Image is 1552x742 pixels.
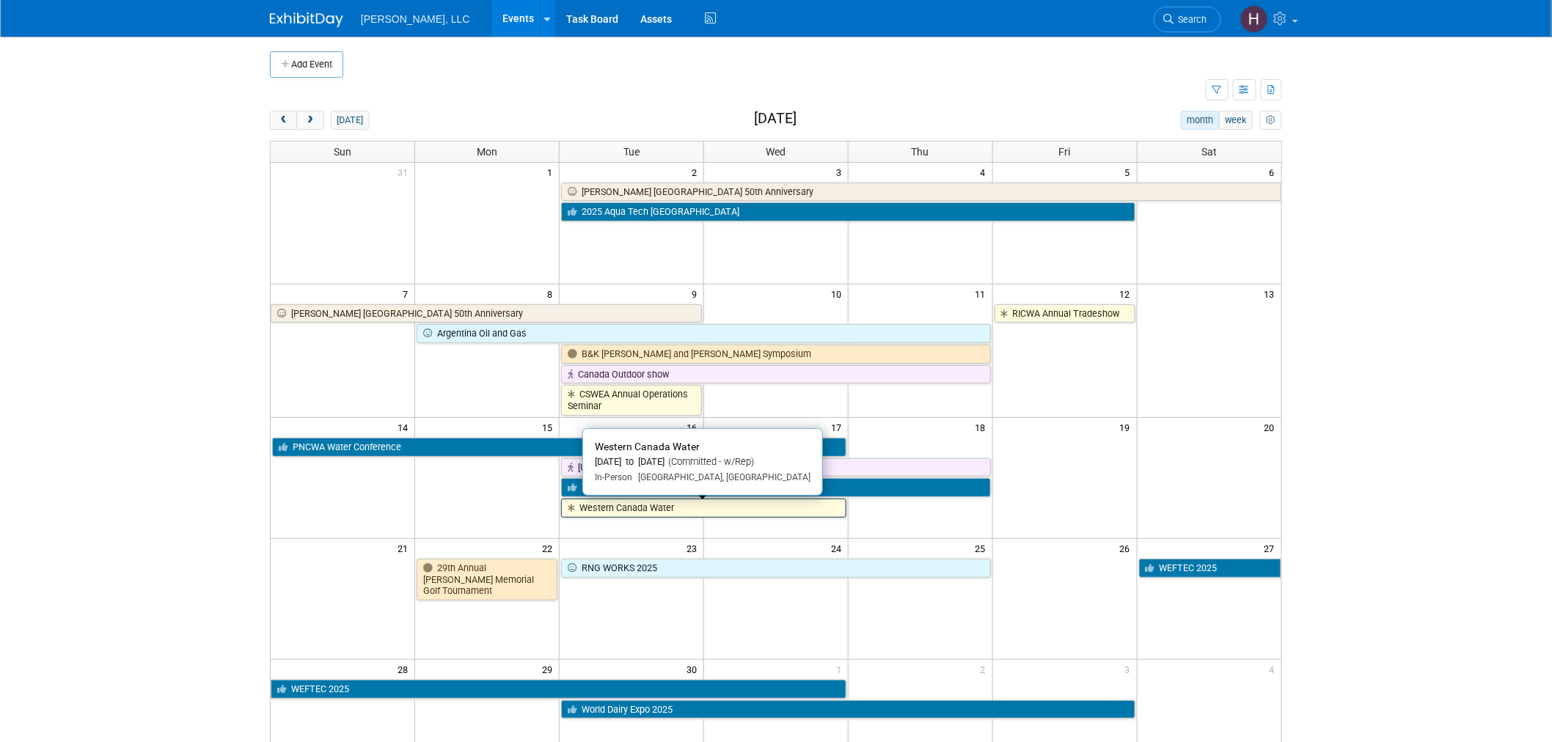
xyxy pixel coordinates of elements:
[417,324,990,343] a: Argentina Oil and Gas
[830,539,848,557] span: 24
[623,146,640,158] span: Tue
[1124,163,1137,181] span: 5
[561,183,1281,202] a: [PERSON_NAME] [GEOGRAPHIC_DATA] 50th Anniversary
[690,284,703,303] span: 9
[974,539,992,557] span: 25
[561,345,991,364] a: B&K [PERSON_NAME] and [PERSON_NAME] Symposium
[685,418,703,436] span: 16
[830,284,848,303] span: 10
[396,163,414,181] span: 31
[417,559,557,600] a: 29th Annual [PERSON_NAME] Memorial Golf Tournament
[1059,146,1071,158] span: Fri
[665,456,754,467] span: (Committed - w/Rep)
[754,111,797,127] h2: [DATE]
[396,660,414,678] span: 28
[1219,111,1253,130] button: week
[541,539,559,557] span: 22
[830,418,848,436] span: 17
[561,458,991,477] a: [US_STATE] Farm Science
[595,441,700,452] span: Western Canada Water
[1268,163,1281,181] span: 6
[331,111,370,130] button: [DATE]
[296,111,323,130] button: next
[1174,14,1207,25] span: Search
[270,51,343,78] button: Add Event
[1119,418,1137,436] span: 19
[1119,539,1137,557] span: 26
[561,365,991,384] a: Canada Outdoor show
[1119,284,1137,303] span: 12
[561,700,1135,719] a: World Dairy Expo 2025
[632,472,810,482] span: [GEOGRAPHIC_DATA], [GEOGRAPHIC_DATA]
[1266,116,1275,125] i: Personalize Calendar
[595,456,810,469] div: [DATE] to [DATE]
[546,163,559,181] span: 1
[561,385,702,415] a: CSWEA Annual Operations Seminar
[1263,418,1281,436] span: 20
[995,304,1135,323] a: RICWA Annual Tradeshow
[270,111,297,130] button: prev
[685,539,703,557] span: 23
[912,146,929,158] span: Thu
[541,660,559,678] span: 29
[271,304,702,323] a: [PERSON_NAME] [GEOGRAPHIC_DATA] 50th Anniversary
[270,12,343,27] img: ExhibitDay
[1181,111,1220,130] button: month
[396,539,414,557] span: 21
[1260,111,1282,130] button: myCustomButton
[766,146,786,158] span: Wed
[1240,5,1268,33] img: Hannah Mulholland
[561,559,991,578] a: RNG WORKS 2025
[835,163,848,181] span: 3
[334,146,351,158] span: Sun
[1263,284,1281,303] span: 13
[1268,660,1281,678] span: 4
[396,418,414,436] span: 14
[561,202,1135,221] a: 2025 Aqua Tech [GEOGRAPHIC_DATA]
[561,478,991,497] a: TPS: Turbomachinery 2025
[477,146,497,158] span: Mon
[401,284,414,303] span: 7
[271,680,846,699] a: WEFTEC 2025
[690,163,703,181] span: 2
[595,472,632,482] span: In-Person
[1263,539,1281,557] span: 27
[561,499,846,518] a: Western Canada Water
[974,418,992,436] span: 18
[685,660,703,678] span: 30
[979,163,992,181] span: 4
[546,284,559,303] span: 8
[361,13,470,25] span: [PERSON_NAME], LLC
[541,418,559,436] span: 15
[979,660,992,678] span: 2
[835,660,848,678] span: 1
[1139,559,1281,578] a: WEFTEC 2025
[1154,7,1221,32] a: Search
[1124,660,1137,678] span: 3
[1201,146,1217,158] span: Sat
[272,438,846,457] a: PNCWA Water Conference
[974,284,992,303] span: 11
